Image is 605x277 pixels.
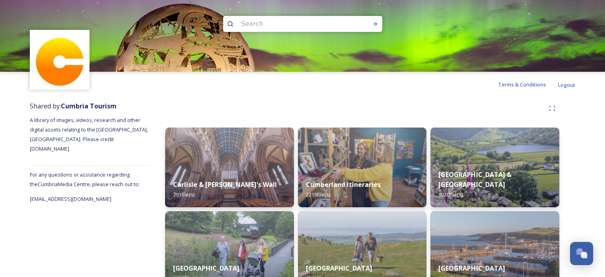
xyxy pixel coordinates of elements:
img: images.jpg [31,31,89,89]
button: Open Chat [570,242,593,265]
input: Search [237,15,346,33]
strong: Cumberland Itineraries [306,180,381,189]
img: Carlisle-couple-176.jpg [165,128,294,207]
span: Terms & Conditions [498,81,546,88]
span: 1020 file(s) [438,191,463,198]
span: Shared by: [30,102,117,110]
strong: [GEOGRAPHIC_DATA] & [GEOGRAPHIC_DATA] [438,170,511,189]
img: 8ef860cd-d990-4a0f-92be-bf1f23904a73.jpg [298,128,427,207]
strong: [GEOGRAPHIC_DATA] [306,264,372,273]
span: For any questions or assistance regarding the Cumbria Media Centre, please reach out to: [30,171,140,188]
strong: [GEOGRAPHIC_DATA] [173,264,239,273]
strong: Carlisle & [PERSON_NAME]'s Wall [173,180,277,189]
strong: [GEOGRAPHIC_DATA] [438,264,505,273]
span: [EMAIL_ADDRESS][DOMAIN_NAME] [30,195,111,202]
span: 791 file(s) [173,191,195,198]
a: Terms & Conditions [498,80,558,89]
span: A library of images, videos, research and other digital assets relating to the [GEOGRAPHIC_DATA],... [30,116,149,152]
strong: Cumbria Tourism [61,102,117,110]
span: 2219 file(s) [306,191,330,198]
img: Hartsop-222.jpg [430,128,559,207]
span: Logout [558,81,575,88]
